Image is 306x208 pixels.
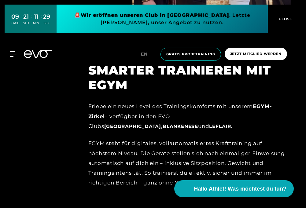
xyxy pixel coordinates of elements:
[88,138,291,188] div: EGYM steht für digitales, vollautomatisiertes Krafttraining auf höchstem Niveau. Die Geräte stell...
[41,13,42,29] div: :
[194,185,286,193] span: Hallo Athlet! Was möchtest du tun?
[209,123,231,129] a: LeFlair
[43,12,50,21] div: 29
[23,12,29,21] div: 21
[104,123,161,129] a: [GEOGRAPHIC_DATA]
[223,48,289,61] a: Jetzt Mitglied werden
[11,12,19,21] div: 09
[277,16,292,22] span: CLOSE
[23,21,29,25] div: STD
[268,5,301,33] button: CLOSE
[141,51,155,58] a: en
[141,51,148,57] span: en
[163,123,198,129] a: Blankenese
[11,21,19,25] div: TAGE
[209,123,232,129] strong: .
[20,13,21,29] div: :
[159,48,223,61] a: Gratis Probetraining
[43,21,50,25] div: SEK
[174,180,294,197] button: Hallo Athlet! Was möchtest du tun?
[230,51,282,57] span: Jetzt Mitglied werden
[166,52,215,57] span: Gratis Probetraining
[33,21,39,25] div: MIN
[88,63,291,92] h2: Smarter trainieren mit EGYM
[33,12,39,21] div: 11
[88,101,291,131] div: Erlebe ein neues Level des Trainingskomforts mit unserem – verfügbar in den EVO Clubs , und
